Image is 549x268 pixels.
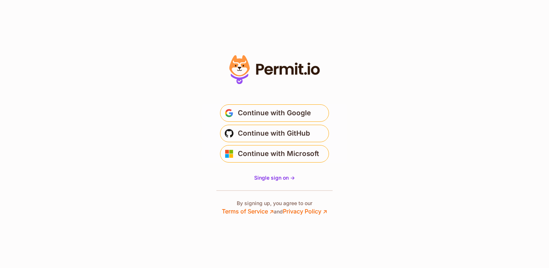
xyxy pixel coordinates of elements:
button: Continue with Google [220,104,329,122]
span: Continue with Google [238,107,311,119]
a: Single sign on -> [254,174,295,181]
button: Continue with GitHub [220,125,329,142]
a: Terms of Service ↗ [222,208,274,215]
p: By signing up, you agree to our and [222,200,327,216]
a: Privacy Policy ↗ [283,208,327,215]
button: Continue with Microsoft [220,145,329,163]
span: Continue with GitHub [238,128,310,139]
span: Continue with Microsoft [238,148,319,160]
